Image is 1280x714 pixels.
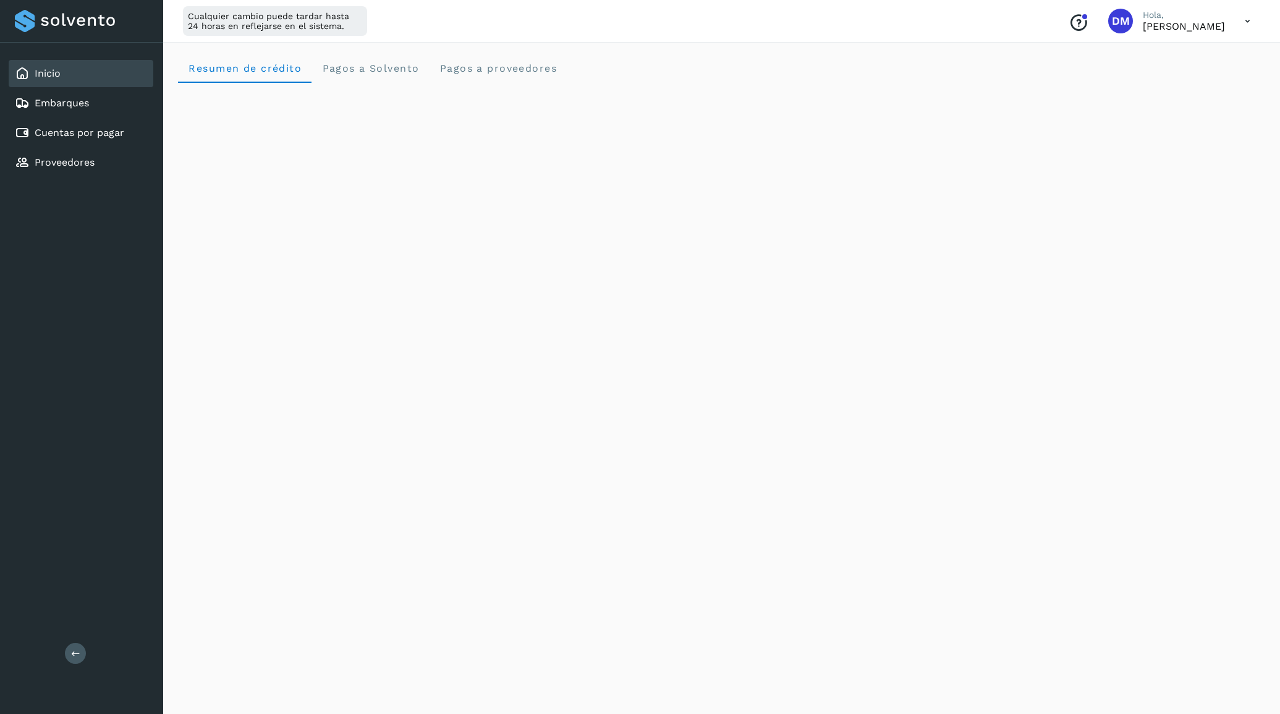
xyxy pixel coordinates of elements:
[35,156,95,168] a: Proveedores
[9,119,153,147] div: Cuentas por pagar
[35,97,89,109] a: Embarques
[188,62,302,74] span: Resumen de crédito
[439,62,557,74] span: Pagos a proveedores
[1143,20,1225,32] p: Diego Muriel Perez
[183,6,367,36] div: Cualquier cambio puede tardar hasta 24 horas en reflejarse en el sistema.
[9,60,153,87] div: Inicio
[321,62,419,74] span: Pagos a Solvento
[35,67,61,79] a: Inicio
[1143,10,1225,20] p: Hola,
[9,90,153,117] div: Embarques
[9,149,153,176] div: Proveedores
[35,127,124,138] a: Cuentas por pagar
